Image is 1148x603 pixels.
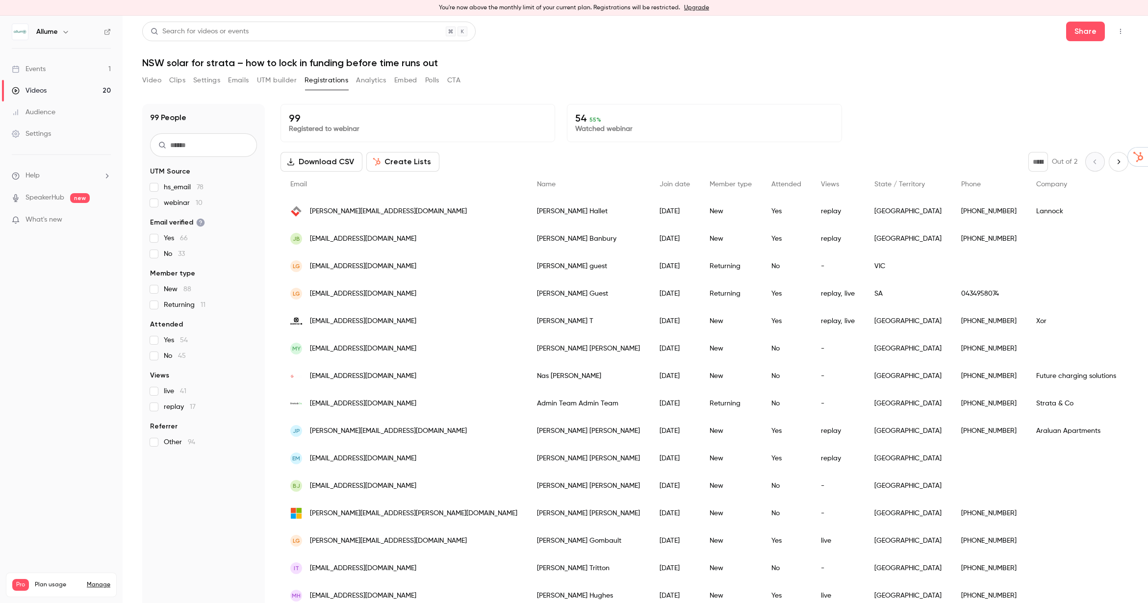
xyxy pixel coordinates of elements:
[12,24,28,40] img: Allume
[1036,181,1067,188] span: Company
[700,527,762,554] div: New
[12,129,51,139] div: Settings
[811,500,865,527] div: -
[310,426,467,436] span: [PERSON_NAME][EMAIL_ADDRESS][DOMAIN_NAME]
[951,554,1026,582] div: [PHONE_NUMBER]
[951,198,1026,225] div: [PHONE_NUMBER]
[193,73,220,88] button: Settings
[811,554,865,582] div: -
[575,112,833,124] p: 54
[150,320,183,329] span: Attended
[575,124,833,134] p: Watched webinar
[811,417,865,445] div: replay
[762,527,811,554] div: Yes
[310,591,416,601] span: [EMAIL_ADDRESS][DOMAIN_NAME]
[197,184,204,191] span: 78
[293,262,300,271] span: lg
[26,215,62,225] span: What's new
[196,200,203,206] span: 10
[99,216,111,225] iframe: Noticeable Trigger
[70,193,90,203] span: new
[12,579,29,591] span: Pro
[310,453,416,464] span: [EMAIL_ADDRESS][DOMAIN_NAME]
[35,581,81,589] span: Plan usage
[762,500,811,527] div: No
[951,225,1026,252] div: [PHONE_NUMBER]
[12,64,46,74] div: Events
[1026,390,1138,417] div: Strata & Co
[951,500,1026,527] div: [PHONE_NUMBER]
[1026,198,1138,225] div: Lannock
[700,472,762,500] div: New
[150,269,195,278] span: Member type
[150,167,257,447] section: facet-groups
[356,73,386,88] button: Analytics
[589,116,601,123] span: 55 %
[228,73,249,88] button: Emails
[811,280,865,307] div: replay, live
[700,252,762,280] div: Returning
[650,307,700,335] div: [DATE]
[650,252,700,280] div: [DATE]
[87,581,110,589] a: Manage
[425,73,439,88] button: Polls
[811,252,865,280] div: -
[762,445,811,472] div: Yes
[164,402,196,412] span: replay
[700,280,762,307] div: Returning
[762,335,811,362] div: No
[865,280,951,307] div: SA
[811,527,865,554] div: live
[762,554,811,582] div: No
[150,371,169,380] span: Views
[951,307,1026,335] div: [PHONE_NUMBER]
[650,225,700,252] div: [DATE]
[821,181,839,188] span: Views
[874,181,925,188] span: State / Territory
[710,181,752,188] span: Member type
[537,181,556,188] span: Name
[310,399,416,409] span: [EMAIL_ADDRESS][DOMAIN_NAME]
[961,181,981,188] span: Phone
[762,198,811,225] div: Yes
[700,390,762,417] div: Returning
[650,335,700,362] div: [DATE]
[865,390,951,417] div: [GEOGRAPHIC_DATA]
[290,315,302,327] img: xorigin.com
[865,252,951,280] div: VIC
[700,554,762,582] div: New
[290,375,302,378] img: futurecharging.com.au
[366,152,439,172] button: Create Lists
[700,362,762,390] div: New
[290,205,302,217] img: lannock.com.au
[650,198,700,225] div: [DATE]
[865,554,951,582] div: [GEOGRAPHIC_DATA]
[527,307,650,335] div: [PERSON_NAME] T
[310,289,416,299] span: [EMAIL_ADDRESS][DOMAIN_NAME]
[292,591,301,600] span: MH
[164,437,195,447] span: Other
[293,234,300,243] span: JB
[865,500,951,527] div: [GEOGRAPHIC_DATA]
[164,249,185,259] span: No
[164,335,188,345] span: Yes
[865,472,951,500] div: [GEOGRAPHIC_DATA]
[650,554,700,582] div: [DATE]
[811,335,865,362] div: -
[865,362,951,390] div: [GEOGRAPHIC_DATA]
[762,280,811,307] div: Yes
[951,527,1026,554] div: [PHONE_NUMBER]
[811,472,865,500] div: -
[660,181,690,188] span: Join date
[762,417,811,445] div: Yes
[178,251,185,257] span: 33
[310,316,416,327] span: [EMAIL_ADDRESS][DOMAIN_NAME]
[26,171,40,181] span: Help
[1026,362,1138,390] div: Future charging solutions
[164,300,205,310] span: Returning
[527,280,650,307] div: [PERSON_NAME] Guest
[700,307,762,335] div: New
[527,527,650,554] div: [PERSON_NAME] Gombault
[951,362,1026,390] div: [PHONE_NUMBER]
[865,417,951,445] div: [GEOGRAPHIC_DATA]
